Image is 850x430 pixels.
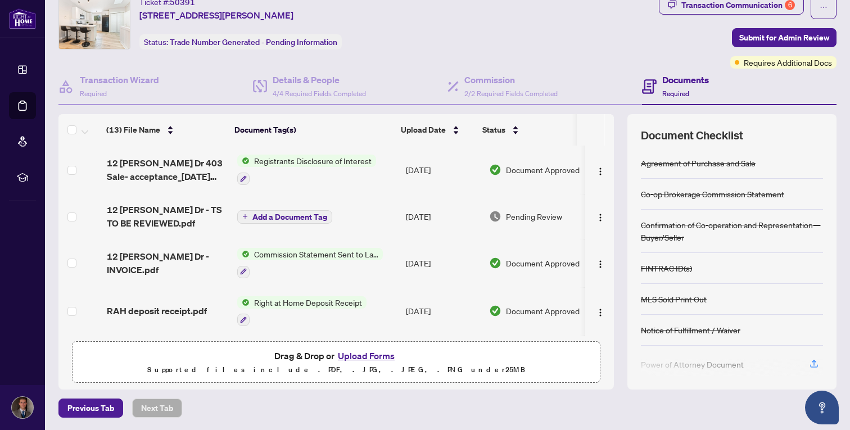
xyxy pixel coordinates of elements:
[744,56,832,69] span: Requires Additional Docs
[334,348,398,363] button: Upload Forms
[242,214,248,219] span: plus
[596,167,605,176] img: Logo
[506,210,562,223] span: Pending Review
[9,8,36,29] img: logo
[58,399,123,418] button: Previous Tab
[641,358,744,370] div: Power of Attorney Document
[591,302,609,320] button: Logo
[805,391,839,424] button: Open asap
[641,324,740,336] div: Notice of Fulfillment / Waiver
[250,248,383,260] span: Commission Statement Sent to Lawyer
[79,363,593,377] p: Supported files include .PDF, .JPG, .JPEG, .PNG under 25 MB
[73,342,600,383] span: Drag & Drop orUpload FormsSupported files include .PDF, .JPG, .JPEG, .PNG under25MB
[67,399,114,417] span: Previous Tab
[401,194,485,239] td: [DATE]
[596,308,605,317] img: Logo
[252,213,327,221] span: Add a Document Tag
[107,156,228,183] span: 12 [PERSON_NAME] Dr 403 Sale- acceptance_[DATE] 20_59_39 EXECUTED.pdf
[401,124,446,136] span: Upload Date
[237,155,376,185] button: Status IconRegistrants Disclosure of Interest
[596,260,605,269] img: Logo
[641,157,756,169] div: Agreement of Purchase and Sale
[12,397,33,418] img: Profile Icon
[489,210,501,223] img: Document Status
[478,114,577,146] th: Status
[739,29,829,47] span: Submit for Admin Review
[641,188,784,200] div: Co-op Brokerage Commission Statement
[662,89,689,98] span: Required
[80,73,159,87] h4: Transaction Wizard
[482,124,505,136] span: Status
[506,305,580,317] span: Document Approved
[464,89,558,98] span: 2/2 Required Fields Completed
[237,155,250,167] img: Status Icon
[230,114,396,146] th: Document Tag(s)
[170,37,337,47] span: Trade Number Generated - Pending Information
[107,203,228,230] span: 12 [PERSON_NAME] Dr - TS TO BE REVIEWED.pdf
[274,348,398,363] span: Drag & Drop or
[107,250,228,277] span: 12 [PERSON_NAME] Dr - INVOICE.pdf
[641,262,692,274] div: FINTRAC ID(s)
[80,89,107,98] span: Required
[591,161,609,179] button: Logo
[237,296,250,309] img: Status Icon
[506,257,580,269] span: Document Approved
[641,128,743,143] span: Document Checklist
[237,248,383,278] button: Status IconCommission Statement Sent to Lawyer
[237,210,332,224] button: Add a Document Tag
[641,293,707,305] div: MLS Sold Print Out
[489,305,501,317] img: Document Status
[591,207,609,225] button: Logo
[506,164,580,176] span: Document Approved
[401,287,485,336] td: [DATE]
[641,219,823,243] div: Confirmation of Co-operation and Representation—Buyer/Seller
[820,3,828,11] span: ellipsis
[401,239,485,287] td: [DATE]
[132,399,182,418] button: Next Tab
[237,248,250,260] img: Status Icon
[396,114,478,146] th: Upload Date
[732,28,837,47] button: Submit for Admin Review
[596,213,605,222] img: Logo
[662,73,709,87] h4: Documents
[107,304,207,318] span: RAH deposit receipt.pdf
[591,254,609,272] button: Logo
[273,73,366,87] h4: Details & People
[250,296,367,309] span: Right at Home Deposit Receipt
[237,296,367,327] button: Status IconRight at Home Deposit Receipt
[401,146,485,194] td: [DATE]
[139,34,342,49] div: Status:
[106,124,160,136] span: (13) File Name
[139,8,293,22] span: [STREET_ADDRESS][PERSON_NAME]
[273,89,366,98] span: 4/4 Required Fields Completed
[464,73,558,87] h4: Commission
[489,164,501,176] img: Document Status
[237,209,332,224] button: Add a Document Tag
[401,335,485,380] td: [DATE]
[489,257,501,269] img: Document Status
[102,114,230,146] th: (13) File Name
[250,155,376,167] span: Registrants Disclosure of Interest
